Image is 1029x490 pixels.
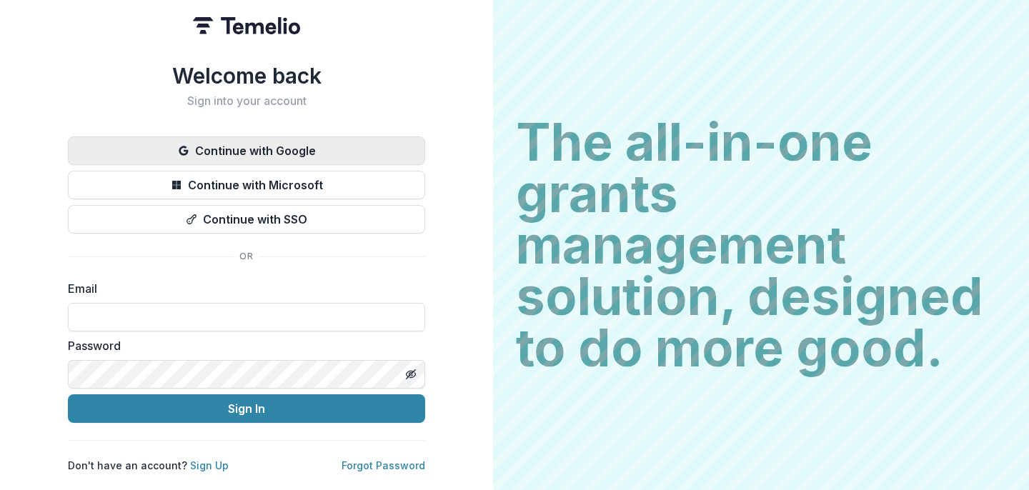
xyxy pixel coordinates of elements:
label: Password [68,337,417,354]
button: Continue with Microsoft [68,171,425,199]
img: Temelio [193,17,300,34]
button: Sign In [68,394,425,423]
p: Don't have an account? [68,458,229,473]
h1: Welcome back [68,63,425,89]
a: Sign Up [190,459,229,471]
label: Email [68,280,417,297]
button: Continue with SSO [68,205,425,234]
button: Continue with Google [68,136,425,165]
h2: Sign into your account [68,94,425,108]
button: Toggle password visibility [399,363,422,386]
a: Forgot Password [342,459,425,471]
